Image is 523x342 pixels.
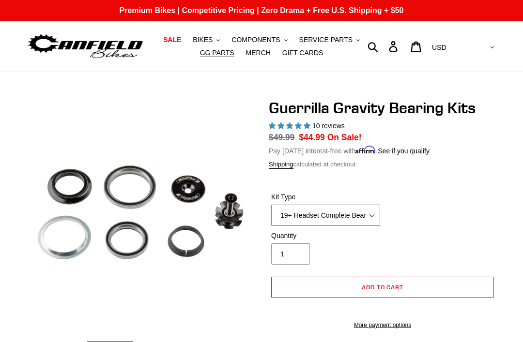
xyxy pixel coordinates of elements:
[158,33,186,46] a: SALE
[195,46,239,59] a: GG PARTS
[294,33,365,46] button: SERVICE PARTS
[231,36,280,44] span: COMPONENTS
[269,99,496,117] h1: Guerrilla Gravity Bearing Kits
[271,192,380,202] label: Kit Type
[378,147,430,155] a: See if you qualify - Learn more about Affirm Financing (opens in modal)
[355,146,376,154] span: Affirm
[312,122,345,130] span: 10 reviews
[269,161,293,169] a: Shipping
[200,49,234,57] span: GG PARTS
[327,131,362,144] span: On Sale!
[27,32,144,61] img: Canfield Bikes
[271,321,494,329] a: More payment options
[362,283,404,291] span: Add to cart
[193,36,213,44] span: BIKES
[163,36,181,44] span: SALE
[282,49,323,57] span: GIFT CARDS
[188,33,225,46] button: BIKES
[269,133,295,142] s: $49.99
[271,277,494,298] button: Add to cart
[246,49,271,57] span: MERCH
[299,133,325,142] span: $44.99
[241,46,276,59] a: MERCH
[269,144,430,156] p: Pay [DATE] interest-free with .
[277,46,328,59] a: GIFT CARDS
[271,231,380,241] label: Quantity
[227,33,292,46] button: COMPONENTS
[269,160,496,169] div: calculated at checkout.
[269,122,312,130] span: 5.00 stars
[299,36,353,44] span: SERVICE PARTS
